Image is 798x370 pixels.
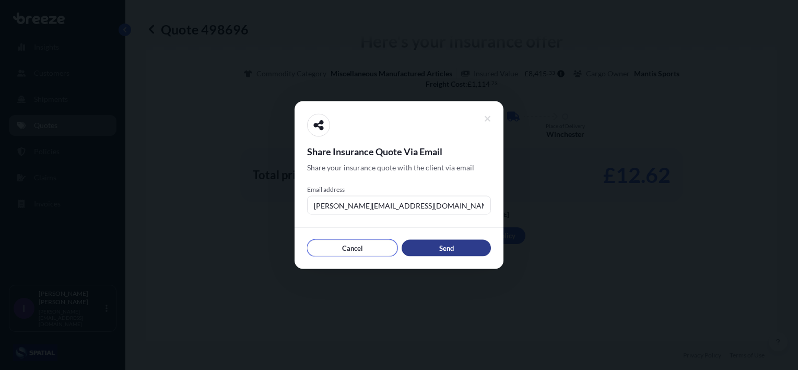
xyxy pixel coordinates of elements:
span: Share Insurance Quote Via Email [307,145,491,158]
button: Send [402,240,491,257]
span: Email address [307,186,491,194]
p: Send [439,243,454,253]
button: Cancel [307,240,397,257]
p: Cancel [342,243,363,253]
span: Share your insurance quote with the client via email [307,163,474,173]
input: example@gmail.com [307,196,491,215]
